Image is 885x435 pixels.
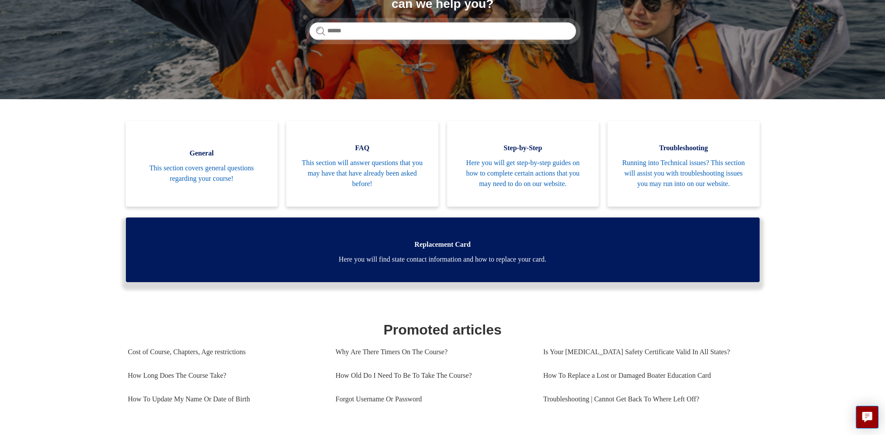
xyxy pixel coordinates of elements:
a: How To Replace a Lost or Damaged Boater Education Card [543,364,751,387]
span: Troubleshooting [621,143,746,153]
button: Live chat [856,406,878,428]
span: FAQ [299,143,425,153]
h1: Promoted articles [128,319,757,340]
a: Why Are There Timers On The Course? [336,340,530,364]
a: Replacement Card Here you will find state contact information and how to replace your card. [126,217,760,282]
a: How Long Does The Course Take? [128,364,323,387]
span: Running into Technical issues? This section will assist you with troubleshooting issues you may r... [621,158,746,189]
a: Troubleshooting | Cannot Get Back To Where Left Off? [543,387,751,411]
a: Is Your [MEDICAL_DATA] Safety Certificate Valid In All States? [543,340,751,364]
a: Forgot Username Or Password [336,387,530,411]
a: How To Update My Name Or Date of Birth [128,387,323,411]
input: Search [309,22,576,40]
a: Troubleshooting Running into Technical issues? This section will assist you with troubleshooting ... [607,121,760,207]
span: General [139,148,265,159]
span: Step-by-Step [460,143,586,153]
span: This section will answer questions that you may have that have already been asked before! [299,158,425,189]
a: How Old Do I Need To Be To Take The Course? [336,364,530,387]
a: Cost of Course, Chapters, Age restrictions [128,340,323,364]
a: General This section covers general questions regarding your course! [126,121,278,207]
a: FAQ This section will answer questions that you may have that have already been asked before! [286,121,438,207]
span: This section covers general questions regarding your course! [139,163,265,184]
a: Step-by-Step Here you will get step-by-step guides on how to complete certain actions that you ma... [447,121,599,207]
span: Replacement Card [139,239,746,250]
span: Here you will get step-by-step guides on how to complete certain actions that you may need to do ... [460,158,586,189]
span: Here you will find state contact information and how to replace your card. [139,254,746,265]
